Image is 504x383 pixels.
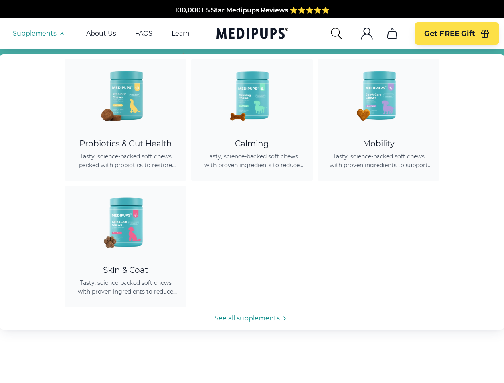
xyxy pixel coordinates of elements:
span: Supplements [13,30,57,38]
a: Calming Dog Chews - MedipupsCalmingTasty, science-backed soft chews with proven ingredients to re... [191,59,313,181]
div: Calming [201,139,303,149]
button: Supplements [13,29,67,38]
button: cart [383,24,402,43]
button: account [357,24,376,43]
a: Skin & Coat Chews - MedipupsSkin & CoatTasty, science-backed soft chews with proven ingredients t... [65,186,186,307]
img: Probiotic Dog Chews - Medipups [90,59,162,131]
span: Tasty, science-backed soft chews with proven ingredients to reduce anxiety, promote relaxation, a... [201,152,303,170]
a: Learn [172,30,190,38]
span: 100,000+ 5 Star Medipups Reviews ⭐️⭐️⭐️⭐️⭐️ [175,5,330,12]
a: Joint Care Chews - MedipupsMobilityTasty, science-backed soft chews with proven ingredients to su... [318,59,439,181]
span: Tasty, science-backed soft chews with proven ingredients to support joint health, improve mobilit... [327,152,430,170]
a: Medipups [216,26,288,42]
span: Made In The [GEOGRAPHIC_DATA] from domestic & globally sourced ingredients [119,14,385,22]
a: Probiotic Dog Chews - MedipupsProbiotics & Gut HealthTasty, science-backed soft chews packed with... [65,59,186,181]
span: Tasty, science-backed soft chews packed with probiotics to restore gut balance, ease itching, sup... [74,152,177,170]
img: Calming Dog Chews - Medipups [216,59,288,131]
span: Get FREE Gift [424,29,475,38]
a: FAQS [135,30,152,38]
img: Joint Care Chews - Medipups [343,59,415,131]
div: Skin & Coat [74,265,177,275]
button: search [330,27,343,40]
button: Get FREE Gift [415,22,499,45]
img: Skin & Coat Chews - Medipups [90,186,162,257]
div: Probiotics & Gut Health [74,139,177,149]
a: About Us [86,30,116,38]
div: Mobility [327,139,430,149]
span: Tasty, science-backed soft chews with proven ingredients to reduce shedding, promote healthy skin... [74,278,177,296]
